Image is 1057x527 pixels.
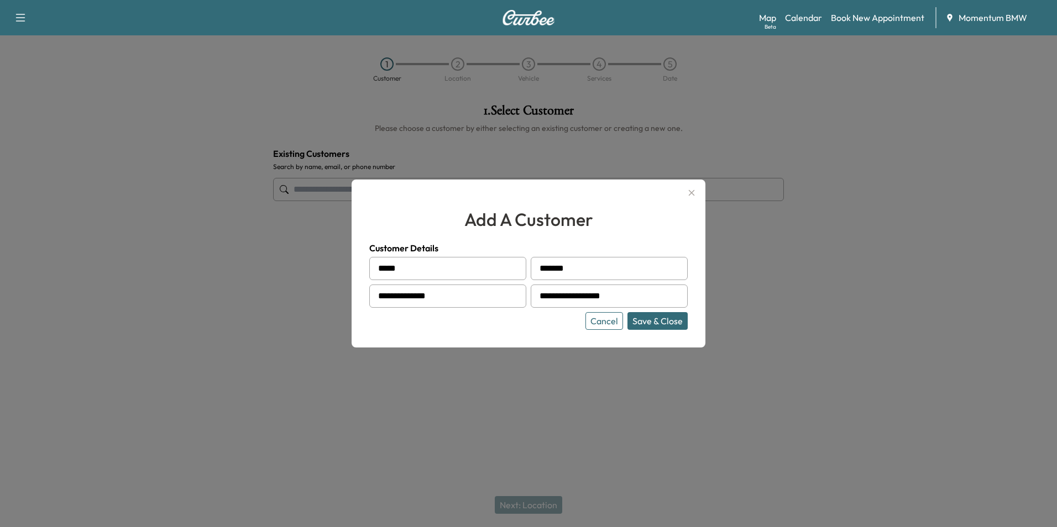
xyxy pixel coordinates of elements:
[959,11,1027,24] span: Momentum BMW
[759,11,776,24] a: MapBeta
[369,241,688,255] h4: Customer Details
[831,11,924,24] a: Book New Appointment
[765,23,776,31] div: Beta
[502,10,555,25] img: Curbee Logo
[627,312,688,330] button: Save & Close
[785,11,822,24] a: Calendar
[585,312,623,330] button: Cancel
[369,206,688,233] h2: add a customer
